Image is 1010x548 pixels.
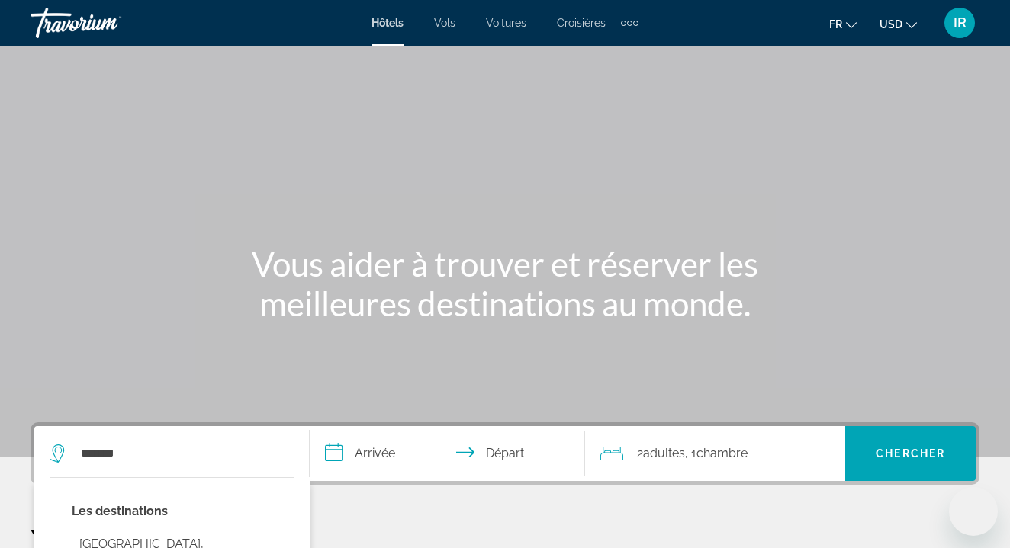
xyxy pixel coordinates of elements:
button: Extra navigation items [621,11,638,35]
button: User Menu [940,7,979,39]
button: Select check in and out date [310,426,585,481]
input: Search hotel destination [79,442,286,465]
span: 2 [637,443,685,464]
span: , 1 [685,443,748,464]
span: Chercher [876,447,945,460]
span: fr [829,18,842,30]
a: Hôtels [372,17,404,29]
p: City options [72,501,294,522]
div: Search widget [34,426,976,481]
iframe: Bouton de lancement de la fenêtre de messagerie [949,487,998,536]
a: Vols [434,17,455,29]
span: Adultes [643,446,685,460]
a: Travorium [31,3,183,43]
span: IR [954,15,967,30]
button: Change currency [880,13,917,35]
button: Change language [829,13,857,35]
button: Search [845,426,976,481]
span: Chambre [696,446,748,460]
a: Voitures [486,17,526,29]
button: Travelers: 2 adults, 0 children [585,426,845,481]
a: Croisières [557,17,606,29]
span: USD [880,18,902,30]
h1: Vous aider à trouver et réserver les meilleures destinations au monde. [219,244,791,323]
